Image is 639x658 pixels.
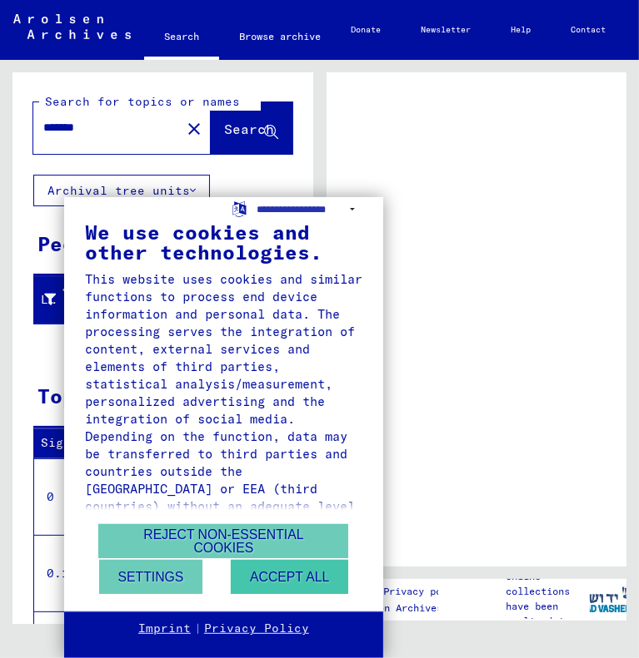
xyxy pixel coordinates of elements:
[138,621,191,637] a: Imprint
[99,560,203,594] button: Settings
[98,524,348,558] button: Reject non-essential cookies
[204,621,309,637] a: Privacy Policy
[231,560,348,594] button: Accept all
[85,222,363,262] div: We use cookies and other technologies.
